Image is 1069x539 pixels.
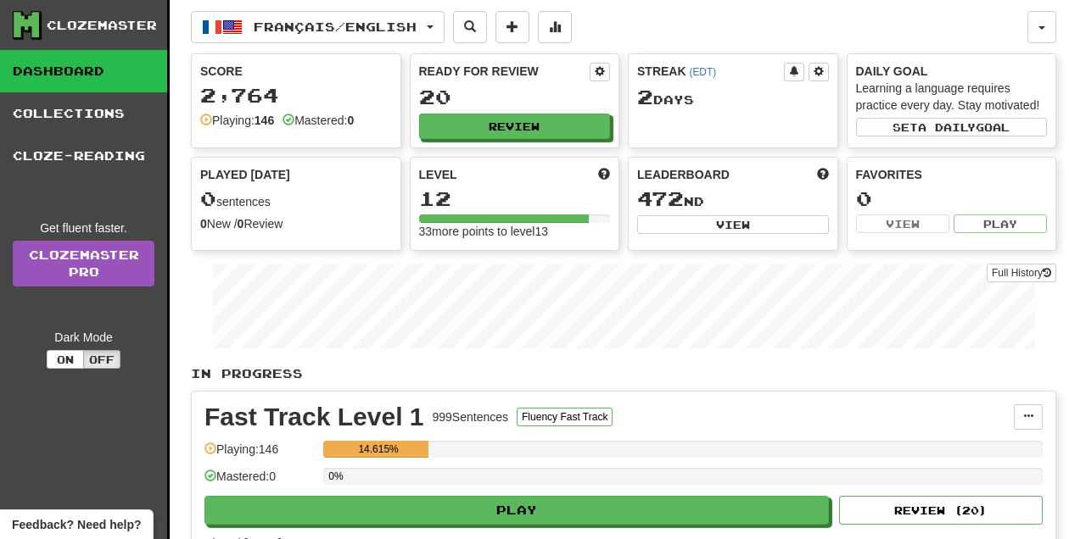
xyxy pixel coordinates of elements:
[200,186,216,210] span: 0
[255,114,274,127] strong: 146
[517,408,613,426] button: Fluency Fast Track
[495,11,529,43] button: Add sentence to collection
[204,468,315,496] div: Mastered: 0
[47,17,157,34] div: Clozemaster
[538,11,572,43] button: More stats
[13,219,154,236] div: Get fluent faster.
[419,114,611,139] button: Review
[83,350,120,369] button: Off
[856,188,1048,209] div: 0
[856,63,1048,80] div: Daily Goal
[283,112,354,129] div: Mastered:
[433,408,509,425] div: 999 Sentences
[200,85,392,106] div: 2,764
[200,63,392,80] div: Score
[856,214,949,233] button: View
[204,496,829,525] button: Play
[419,188,611,209] div: 12
[191,365,1056,382] p: In Progress
[637,166,730,183] span: Leaderboard
[817,166,829,183] span: This week in points, UTC
[47,350,84,369] button: On
[839,496,1043,525] button: Review (20)
[856,118,1048,136] button: Seta dailygoal
[954,214,1047,233] button: Play
[987,264,1056,282] button: Full History
[598,166,610,183] span: Score more points to level up
[328,441,428,458] div: 14.615%
[419,223,611,240] div: 33 more points to level 13
[200,217,207,231] strong: 0
[238,217,244,231] strong: 0
[637,85,653,108] span: 2
[419,86,611,108] div: 20
[453,11,487,43] button: Search sentences
[200,166,290,183] span: Played [DATE]
[856,166,1048,183] div: Favorites
[637,63,784,80] div: Streak
[637,86,829,108] div: Day s
[419,63,590,80] div: Ready for Review
[918,121,976,133] span: a daily
[13,241,154,286] a: ClozemasterPro
[637,186,684,210] span: 472
[191,11,445,43] button: Français/English
[419,166,457,183] span: Level
[200,112,274,129] div: Playing:
[200,215,392,232] div: New / Review
[637,188,829,210] div: nd
[13,329,154,346] div: Dark Mode
[689,66,716,78] a: (EDT)
[12,516,141,533] span: Open feedback widget
[637,215,829,234] button: View
[254,19,417,34] span: Français / English
[347,114,354,127] strong: 0
[200,188,392,210] div: sentences
[204,404,424,430] div: Fast Track Level 1
[204,441,315,469] div: Playing: 146
[856,80,1048,114] div: Learning a language requires practice every day. Stay motivated!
